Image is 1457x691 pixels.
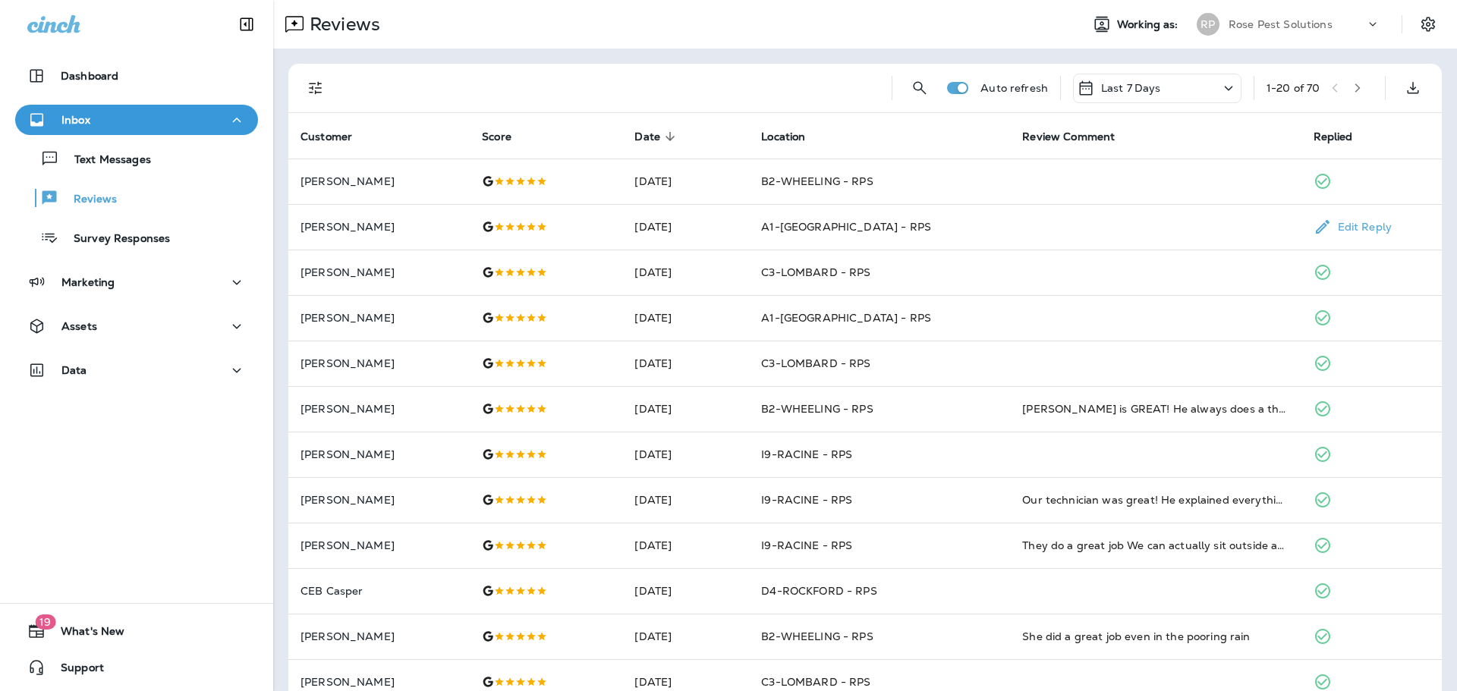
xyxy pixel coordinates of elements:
p: Inbox [61,114,90,126]
p: [PERSON_NAME] [301,175,458,187]
span: Review Comment [1022,130,1134,143]
button: Search Reviews [905,73,935,103]
p: Data [61,364,87,376]
p: Auto refresh [980,82,1048,94]
span: Location [761,130,805,143]
p: Assets [61,320,97,332]
span: Score [482,130,531,143]
span: C3-LOMBARD - RPS [761,675,870,689]
div: Evan is GREAT! He always does a thorough job and goes above and beyond. Thank you [1022,401,1289,416]
button: Collapse Sidebar [225,9,268,39]
div: RP [1197,13,1219,36]
p: [PERSON_NAME] [301,266,458,278]
td: [DATE] [622,523,749,568]
p: [PERSON_NAME] [301,403,458,415]
td: [DATE] [622,432,749,477]
p: CEB Casper [301,585,458,597]
button: Dashboard [15,61,258,91]
td: [DATE] [622,159,749,204]
div: 1 - 20 of 70 [1267,82,1320,94]
button: Text Messages [15,143,258,174]
td: [DATE] [622,568,749,614]
span: B2-WHEELING - RPS [761,174,873,188]
span: Support [46,661,104,680]
span: Date [634,130,660,143]
td: [DATE] [622,386,749,432]
button: Export as CSV [1398,73,1428,103]
span: Customer [301,130,352,143]
button: Inbox [15,105,258,135]
span: D4-ROCKFORD - RPS [761,584,876,598]
button: Support [15,652,258,683]
button: Assets [15,311,258,341]
p: Dashboard [61,70,118,82]
span: Replied [1314,130,1373,143]
p: [PERSON_NAME] [301,494,458,506]
span: Replied [1314,130,1353,143]
span: C3-LOMBARD - RPS [761,356,870,370]
span: A1-[GEOGRAPHIC_DATA] - RPS [761,220,931,234]
p: Survey Responses [58,232,170,247]
p: [PERSON_NAME] [301,539,458,551]
p: [PERSON_NAME] [301,676,458,688]
span: B2-WHEELING - RPS [761,402,873,416]
td: [DATE] [622,477,749,523]
td: [DATE] [622,204,749,250]
p: Edit Reply [1332,221,1392,233]
span: Customer [301,130,372,143]
span: B2-WHEELING - RPS [761,630,873,643]
p: [PERSON_NAME] [301,312,458,324]
td: [DATE] [622,250,749,295]
span: Date [634,130,680,143]
span: 19 [35,614,55,630]
p: [PERSON_NAME] [301,221,458,233]
button: Reviews [15,182,258,214]
td: [DATE] [622,295,749,341]
p: [PERSON_NAME] [301,630,458,642]
button: Filters [301,73,331,103]
button: Survey Responses [15,221,258,253]
p: Reviews [58,193,117,207]
span: C3-LOMBARD - RPS [761,265,870,279]
span: Working as: [1117,18,1182,31]
span: I9-RACINE - RPS [761,448,852,461]
button: Data [15,355,258,385]
td: [DATE] [622,341,749,386]
p: Rose Pest Solutions [1229,18,1333,30]
span: A1-[GEOGRAPHIC_DATA] - RPS [761,311,931,325]
p: Text Messages [59,153,151,168]
button: Marketing [15,267,258,297]
span: Review Comment [1022,130,1115,143]
p: [PERSON_NAME] [301,448,458,460]
span: I9-RACINE - RPS [761,493,852,507]
button: 19What's New [15,616,258,646]
div: They do a great job We can actually sit outside and not have to worry about getting carried away ... [1022,538,1289,553]
span: I9-RACINE - RPS [761,539,852,552]
p: [PERSON_NAME] [301,357,458,369]
p: Last 7 Days [1101,82,1161,94]
span: Score [482,130,511,143]
div: Our technician was great! He explained everything he was doing and what we needed to do in the ev... [1022,492,1289,507]
p: Marketing [61,276,115,288]
div: She did a great job even in the pooring rain [1022,629,1289,644]
span: What's New [46,625,124,643]
button: Settings [1415,11,1442,38]
span: Location [761,130,825,143]
td: [DATE] [622,614,749,659]
p: Reviews [304,13,380,36]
